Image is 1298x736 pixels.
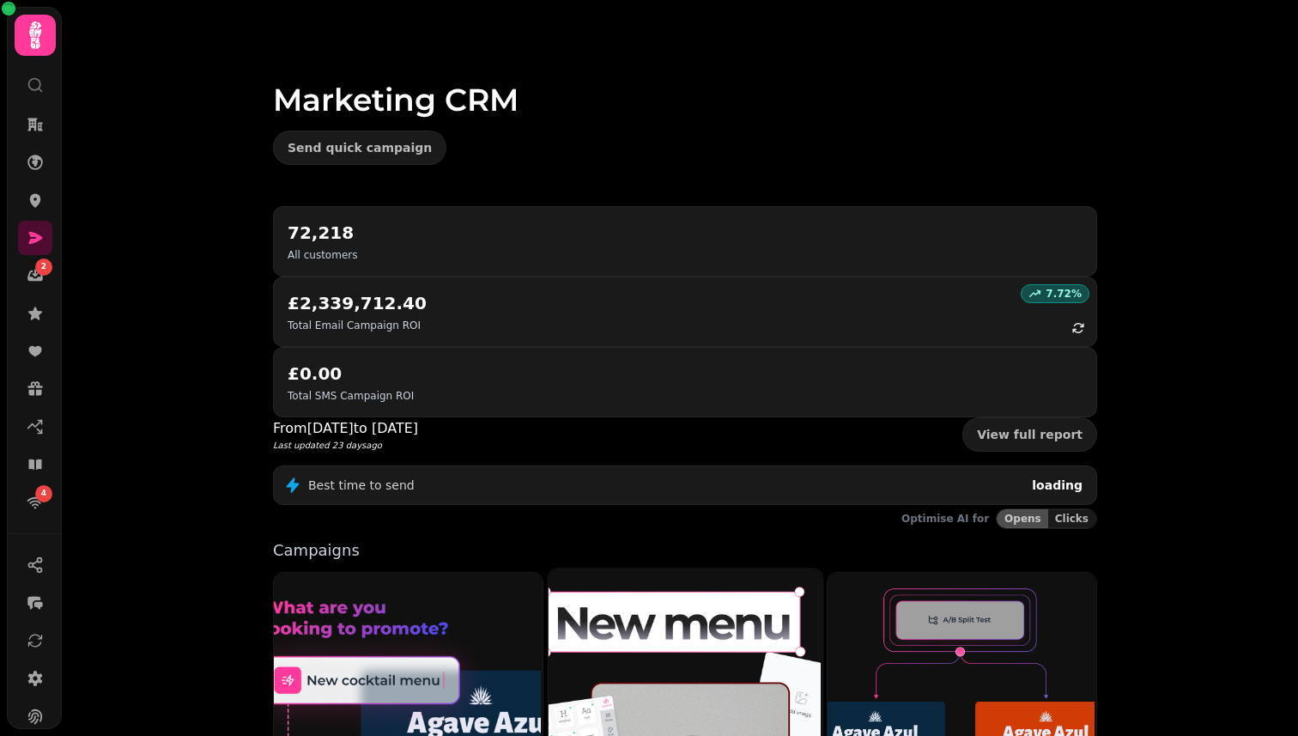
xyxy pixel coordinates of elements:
[901,512,989,526] p: Optimise AI for
[1004,514,1041,524] span: Opens
[288,319,427,332] p: Total Email Campaign ROI
[273,41,1097,117] h1: Marketing CRM
[1055,514,1089,524] span: Clicks
[273,131,446,165] button: Send quick campaign
[41,488,46,500] span: 4
[18,485,52,520] a: 4
[1032,478,1083,492] span: loading
[273,418,418,439] p: From [DATE] to [DATE]
[1048,509,1096,528] button: Clicks
[288,291,427,315] h2: £2,339,712.40
[1064,313,1093,343] button: refresh
[41,261,46,273] span: 2
[962,417,1097,452] a: View full report
[288,221,357,245] h2: 72,218
[308,477,415,494] p: Best time to send
[273,439,418,452] p: Last updated 23 days ago
[288,362,414,386] h2: £0.00
[288,389,414,403] p: Total SMS Campaign ROI
[1046,287,1082,301] p: 7.72 %
[288,248,357,262] p: All customers
[997,509,1048,528] button: Opens
[18,259,52,293] a: 2
[288,142,432,154] span: Send quick campaign
[273,543,1097,558] p: Campaigns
